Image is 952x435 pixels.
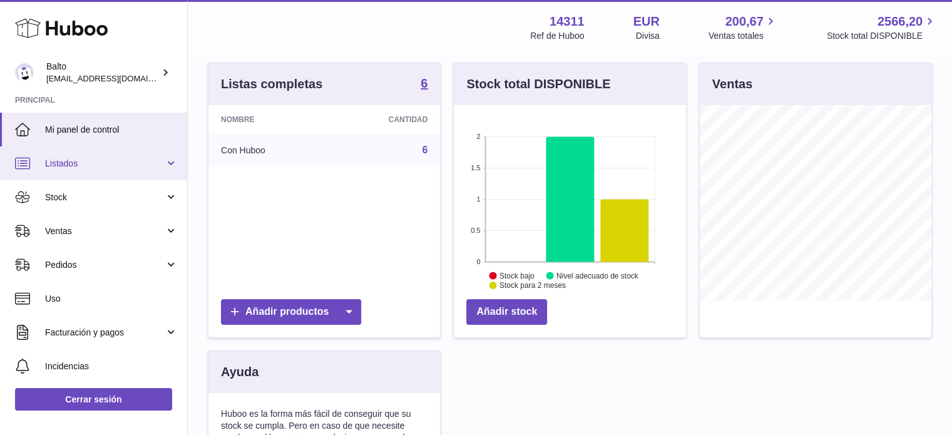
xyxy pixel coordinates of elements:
[45,158,165,170] span: Listados
[208,105,329,134] th: Nombre
[46,73,184,83] span: [EMAIL_ADDRESS][DOMAIN_NAME]
[827,13,937,42] a: 2566,20 Stock total DISPONIBLE
[709,13,778,42] a: 200,67 Ventas totales
[477,258,481,265] text: 0
[45,225,165,237] span: Ventas
[221,364,258,381] h3: Ayuda
[499,281,566,290] text: Stock para 2 meses
[530,30,584,42] div: Ref de Huboo
[208,134,329,166] td: Con Huboo
[221,299,361,325] a: Añadir productos
[15,63,34,82] img: ops@balto.fr
[422,145,427,155] a: 6
[636,30,660,42] div: Divisa
[421,77,427,92] a: 6
[466,299,547,325] a: Añadir stock
[45,259,165,271] span: Pedidos
[45,124,178,136] span: Mi panel de control
[878,13,923,30] span: 2566,20
[550,13,585,30] strong: 14311
[471,227,481,234] text: 0.5
[556,272,639,280] text: Nivel adecuado de stock
[709,30,778,42] span: Ventas totales
[712,76,752,93] h3: Ventas
[725,13,764,30] span: 200,67
[477,195,481,203] text: 1
[46,61,159,84] div: Balto
[466,76,610,93] h3: Stock total DISPONIBLE
[471,164,481,171] text: 1.5
[45,361,178,372] span: Incidencias
[329,105,440,134] th: Cantidad
[15,388,172,411] a: Cerrar sesión
[477,133,481,140] text: 2
[221,76,322,93] h3: Listas completas
[45,192,165,203] span: Stock
[45,327,165,339] span: Facturación y pagos
[421,77,427,90] strong: 6
[827,30,937,42] span: Stock total DISPONIBLE
[45,293,178,305] span: Uso
[633,13,660,30] strong: EUR
[499,272,535,280] text: Stock bajo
